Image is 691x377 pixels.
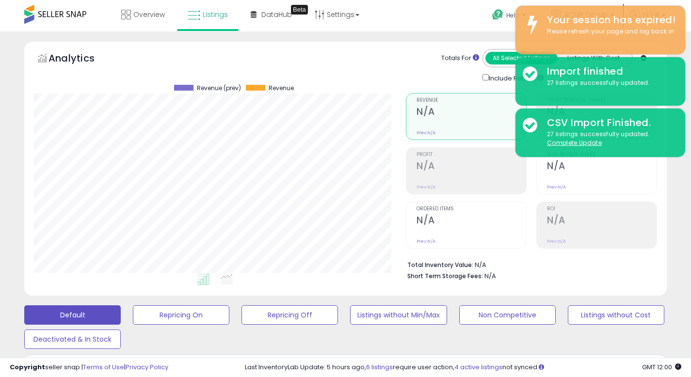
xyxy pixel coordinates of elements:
a: 4 active listings [454,362,502,372]
div: Totals For [441,54,479,63]
h2: N/A [547,160,657,173]
strong: Copyright [10,362,45,372]
span: Profit [417,152,526,157]
span: Revenue [269,85,294,92]
div: Your session has expired! [540,13,678,27]
button: Deactivated & In Stock [24,330,121,349]
span: Revenue [417,98,526,103]
button: Repricing Off [241,305,338,325]
div: 27 listings successfully updated. [540,79,678,88]
b: Short Term Storage Fees: [407,272,483,280]
button: All Selected Listings [485,52,558,64]
span: N/A [484,271,496,281]
small: Prev: N/A [547,184,566,190]
div: seller snap | | [10,363,168,372]
span: 2025-09-15 12:00 GMT [642,362,681,372]
h2: N/A [417,160,526,173]
button: Default [24,305,121,325]
div: Please refresh your page and log back in [540,27,678,36]
b: Total Inventory Value: [407,261,473,269]
span: Revenue (prev) [197,85,241,92]
div: Tooltip anchor [291,5,308,15]
div: CSV Import Finished. [540,116,678,130]
small: Prev: N/A [417,130,435,136]
span: Overview [133,10,165,19]
h2: N/A [417,106,526,119]
span: ROI [547,206,657,212]
u: Complete Update [547,139,602,147]
span: Listings [203,10,228,19]
h2: N/A [417,215,526,228]
a: Privacy Policy [126,362,168,372]
div: 27 listings successfully updated. [540,130,678,148]
a: Help [484,1,536,31]
h2: N/A [547,106,657,119]
small: Prev: N/A [417,184,435,190]
span: Avg. Buybox Share [547,152,657,157]
i: Get Help [492,9,504,21]
button: Listings without Min/Max [350,305,447,325]
a: Terms of Use [83,362,124,372]
small: Prev: N/A [547,238,566,244]
div: Last InventoryLab Update: 5 hours ago, require user action, not synced. [245,363,681,372]
h2: N/A [547,215,657,228]
li: N/A [407,258,650,270]
h5: Analytics [48,51,113,67]
button: Repricing On [133,305,229,325]
small: Prev: N/A [417,238,435,244]
button: Listings without Cost [568,305,664,325]
span: Help [506,11,519,19]
a: 6 listings [366,362,393,372]
button: Non Competitive [459,305,556,325]
div: Import finished [540,64,678,79]
span: Ordered Items [417,206,526,212]
span: DataHub [261,10,292,19]
div: Include Returns [475,72,555,83]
